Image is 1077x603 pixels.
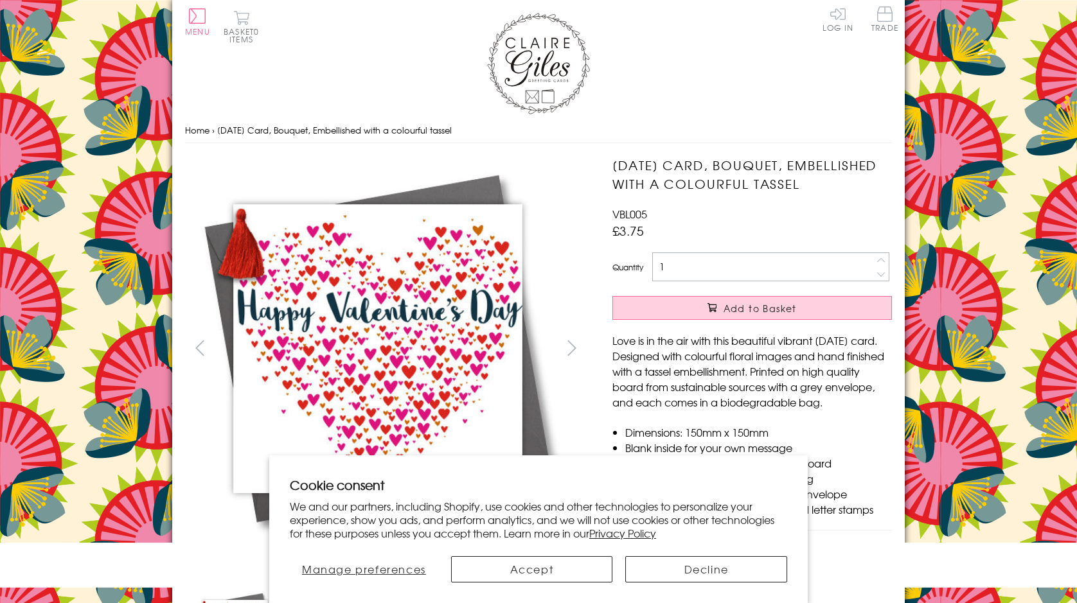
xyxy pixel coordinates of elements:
[290,476,787,494] h2: Cookie consent
[185,333,214,362] button: prev
[185,26,210,37] span: Menu
[185,118,892,144] nav: breadcrumbs
[612,333,892,410] p: Love is in the air with this beautiful vibrant [DATE] card. Designed with colourful floral images...
[612,156,892,193] h1: [DATE] Card, Bouquet, Embellished with a colourful tassel
[625,556,787,582] button: Decline
[871,6,898,34] a: Trade
[612,206,647,222] span: VBL005
[229,26,259,45] span: 0 items
[290,556,438,582] button: Manage preferences
[217,124,452,136] span: [DATE] Card, Bouquet, Embellished with a colourful tassel
[612,296,892,320] button: Add to Basket
[625,440,892,455] li: Blank inside for your own message
[185,156,571,541] img: Valentine's Day Card, Bouquet, Embellished with a colourful tassel
[185,124,209,136] a: Home
[589,525,656,541] a: Privacy Policy
[612,261,643,273] label: Quantity
[587,156,972,541] img: Valentine's Day Card, Bouquet, Embellished with a colourful tassel
[487,13,590,114] img: Claire Giles Greetings Cards
[823,6,853,31] a: Log In
[625,424,892,440] li: Dimensions: 150mm x 150mm
[451,556,613,582] button: Accept
[185,8,210,35] button: Menu
[871,6,898,31] span: Trade
[290,500,787,539] p: We and our partners, including Shopify, use cookies and other technologies to personalize your ex...
[724,302,797,315] span: Add to Basket
[224,10,259,43] button: Basket0 items
[558,333,587,362] button: next
[612,222,644,240] span: £3.75
[212,124,215,136] span: ›
[302,561,426,577] span: Manage preferences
